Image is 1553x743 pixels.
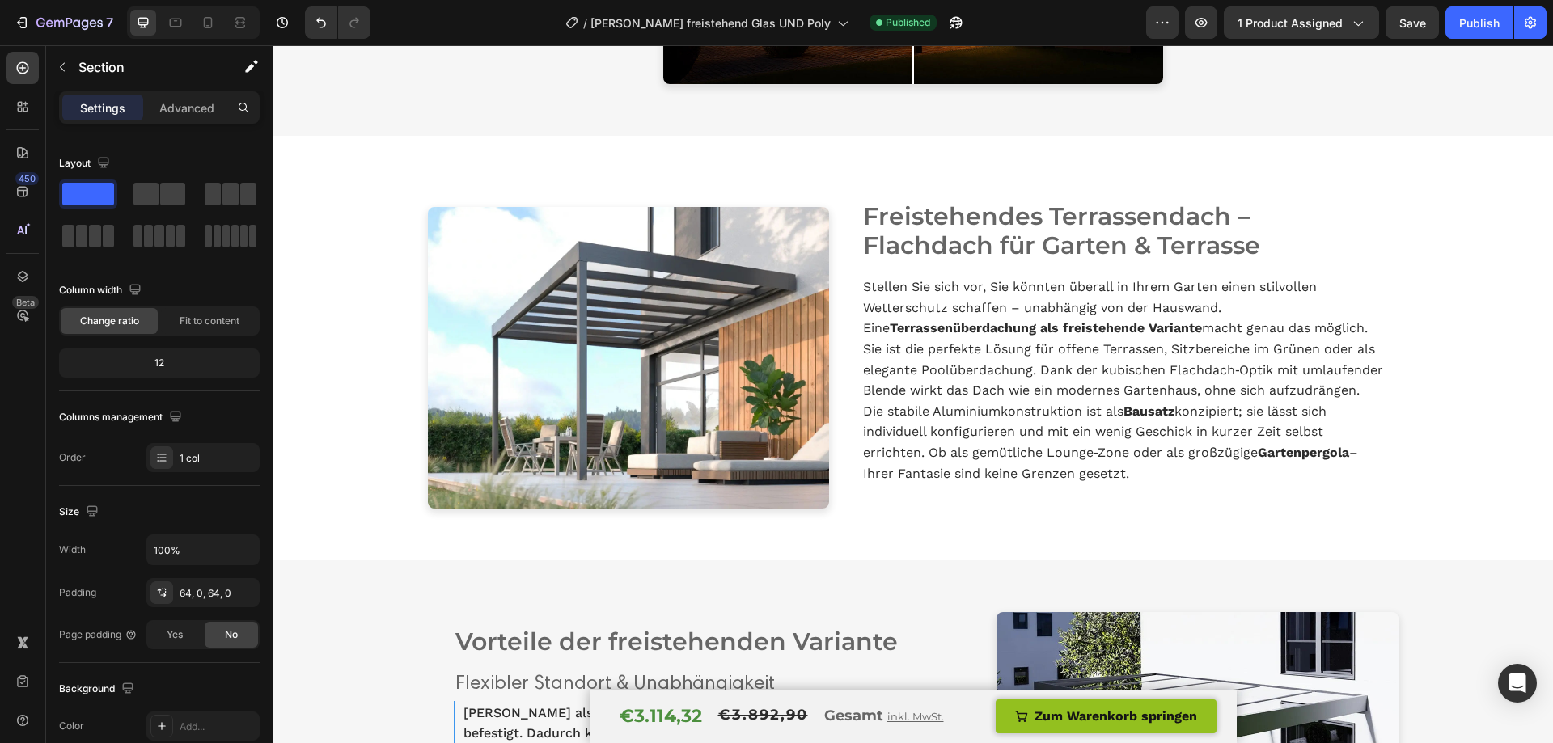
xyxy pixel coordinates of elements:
div: Size [59,501,102,523]
button: 7 [6,6,121,39]
div: Publish [1459,15,1500,32]
button: Publish [1445,6,1513,39]
div: Column width [59,280,145,302]
div: Page padding [59,627,138,642]
div: 1 col [180,451,256,466]
div: 12 [62,352,256,374]
div: €3.114,32 [345,659,431,683]
input: Auto [147,535,259,564]
p: 7 [106,13,113,32]
strong: Gartenpergola [985,399,1077,415]
button: 1 product assigned [1224,6,1379,39]
a: Zum Warenkorb springen [723,654,944,688]
span: [PERSON_NAME] freistehend Glas UND Poly [590,15,831,32]
span: No [225,627,238,642]
strong: Bausatz [851,358,902,374]
p: Stellen Sie sich vor, Sie könnten überall in Ihrem Garten einen stilvollen Wetterschutz schaffen ... [590,231,1111,438]
div: Columns management [59,407,185,428]
div: Undo/Redo [305,6,370,39]
p: Settings [80,99,125,116]
div: Order [59,450,86,465]
div: Beta [12,296,39,309]
strong: Gesamt [552,661,611,679]
div: 64, 0, 64, 0 [180,586,256,601]
div: Color [59,719,84,733]
div: Open Intercom Messenger [1498,664,1537,703]
div: €3.892,90 [444,660,537,681]
p: Zum Warenkorb springen [762,661,925,682]
img: gempages_544675012917855215-9fb43ea0-f3f7-4436-a7a1-e7728d1da975.webp [155,162,557,462]
div: Add... [180,720,256,734]
span: 1 product assigned [1238,15,1343,32]
div: Background [59,678,138,700]
h2: Vorteile der freistehenden Variante [181,580,692,613]
iframe: Design area [273,45,1553,743]
p: Advanced [159,99,214,116]
div: Layout [59,153,113,175]
u: inkl. MwSt. [615,665,671,678]
div: Width [59,542,86,557]
span: Published [886,15,930,30]
span: Yes [167,627,183,642]
span: / [583,15,587,32]
h2: Flexibler Standort & Unabhängigkeit [181,626,692,652]
p: Section [78,57,211,77]
h2: Freistehendes Terrassendach – Flachdach für Garten & Terrasse [589,155,1112,217]
span: Change ratio [80,314,139,328]
strong: Terrassenüberdachung als freistehende Variante [617,275,929,290]
div: 450 [15,172,39,185]
button: Save [1386,6,1439,39]
span: Save [1399,16,1426,30]
div: Padding [59,585,96,600]
span: Fit to content [180,314,239,328]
